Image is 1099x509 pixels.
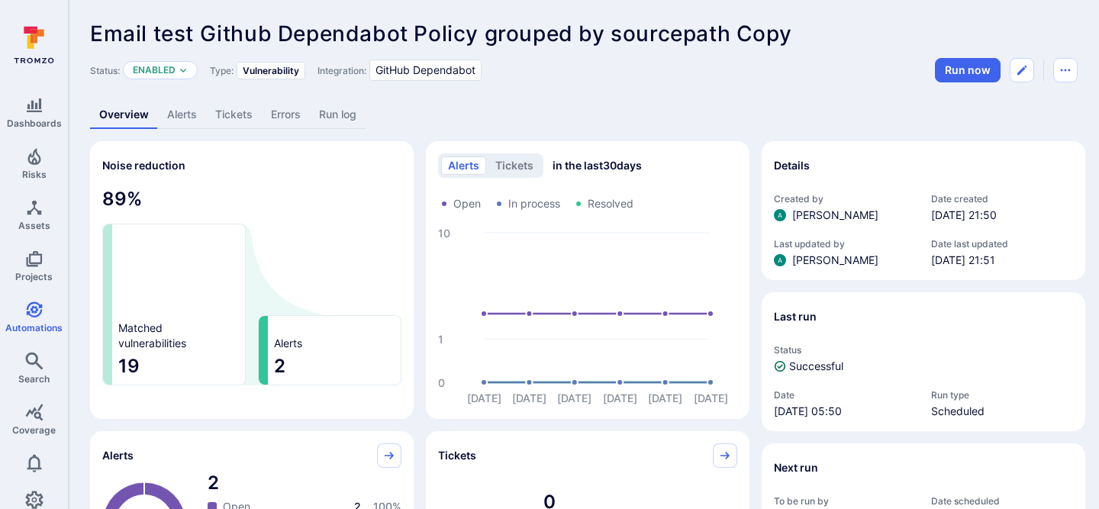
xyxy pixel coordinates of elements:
text: [DATE] [557,391,591,404]
span: Dashboards [7,118,62,129]
span: in the last 30 days [553,158,642,173]
div: Arjan Dehar [774,209,786,221]
span: Date [774,389,916,401]
span: Run type [931,389,1073,401]
span: 19 [118,354,239,379]
span: Noise reduction [102,159,185,172]
span: 2 [274,354,395,379]
span: Matched vulnerabilities [118,321,186,351]
section: Last run widget [762,292,1085,431]
button: alerts [441,156,486,175]
span: total [208,471,401,495]
section: Details widget [762,141,1085,280]
a: Overview [90,101,158,129]
span: Automations [5,322,63,333]
button: Enabled [133,64,176,76]
span: Risks [22,169,47,180]
a: Errors [262,101,310,129]
text: [DATE] [467,391,501,404]
span: Status [774,344,1073,356]
button: Edit automation [1010,58,1034,82]
span: Scheduled [931,404,1073,419]
span: Projects [15,271,53,282]
div: Vulnerability [237,62,305,79]
text: [DATE] [694,391,728,404]
span: Date created [931,193,1073,205]
h2: Last run [774,309,817,324]
a: Tickets [206,101,262,129]
text: [DATE] [648,391,682,404]
span: In process [508,196,560,211]
img: ACg8ocLSa5mPYBaXNx3eFu_EmspyJX0laNWN7cXOFirfQ7srZveEpg=s96-c [774,209,786,221]
h2: Details [774,158,810,173]
text: [DATE] [512,391,546,404]
div: Arjan Dehar [774,254,786,266]
text: 0 [438,376,445,389]
span: Status: [90,65,120,76]
span: Coverage [12,424,56,436]
span: [PERSON_NAME] [792,253,878,268]
span: Alerts [102,448,134,463]
a: Run log [310,101,366,129]
span: Date last updated [931,238,1073,250]
text: 1 [438,333,443,346]
span: [PERSON_NAME] [792,208,878,223]
span: [DATE] 21:51 [931,253,1073,268]
span: Type: [210,65,234,76]
h2: Next run [774,460,818,475]
div: Alerts/Tickets trend [426,141,749,419]
span: Successful [789,359,843,374]
span: Date scheduled [931,495,1073,507]
span: Resolved [588,196,633,211]
button: tickets [488,156,540,175]
span: Last updated by [774,238,916,250]
span: Email test Github Dependabot Policy grouped by sourcepath Copy [90,21,791,47]
span: 89 % [102,187,401,211]
span: Integration: [317,65,366,76]
span: Tickets [438,448,476,463]
button: Run automation [935,58,1001,82]
span: To be run by [774,495,916,507]
button: Automation menu [1053,58,1078,82]
span: Open [453,196,481,211]
span: [DATE] 05:50 [774,404,916,419]
a: Alerts [158,101,206,129]
span: Alerts [274,336,302,351]
span: Search [18,373,50,385]
button: Expand dropdown [179,66,188,75]
span: GitHub Dependabot [375,63,475,78]
span: Created by [774,193,916,205]
text: [DATE] [603,391,637,404]
img: ACg8ocLSa5mPYBaXNx3eFu_EmspyJX0laNWN7cXOFirfQ7srZveEpg=s96-c [774,254,786,266]
span: [DATE] 21:50 [931,208,1073,223]
text: 10 [438,227,450,240]
span: Assets [18,220,50,231]
div: Automation tabs [90,101,1078,129]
